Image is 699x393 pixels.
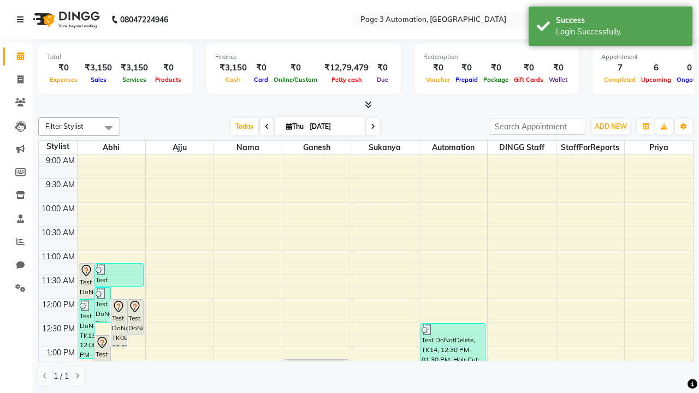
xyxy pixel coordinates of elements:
[39,275,77,287] div: 11:30 AM
[39,141,77,152] div: Stylist
[592,119,630,134] button: ADD NEW
[601,76,638,84] span: Completed
[128,300,143,334] div: Test DoNotDelete, TK06, 12:00 PM-12:45 PM, Hair Cut-Men
[251,76,271,84] span: Card
[95,264,143,286] div: Test DoNotDelete, TK12, 11:15 AM-11:45 AM, Hair Cut By Expert-Men
[481,62,511,74] div: ₹0
[152,62,184,74] div: ₹0
[88,76,109,84] span: Sales
[80,62,116,74] div: ₹3,150
[638,76,674,84] span: Upcoming
[511,76,546,84] span: Gift Cards
[546,62,570,74] div: ₹0
[453,76,481,84] span: Prepaid
[54,371,69,382] span: 1 / 1
[320,62,373,74] div: ₹12,79,479
[79,300,94,358] div: Test DoNotDelete, TK13, 12:00 PM-01:15 PM, Hair Cut-Men,Hair Cut By Expert-Men
[111,300,127,346] div: Test DoNotDelete, TK08, 12:00 PM-01:00 PM, Hair Cut-Women
[490,118,585,135] input: Search Appointment
[271,76,320,84] span: Online/Custom
[282,141,350,154] span: Ganesh
[47,62,80,74] div: ₹0
[453,62,481,74] div: ₹0
[78,141,145,154] span: Abhi
[306,118,361,135] input: 2025-09-04
[120,4,168,35] b: 08047224946
[116,62,152,74] div: ₹3,150
[39,203,77,215] div: 10:00 AM
[47,52,184,62] div: Total
[28,4,103,35] img: logo
[44,155,77,166] div: 9:00 AM
[481,76,511,84] span: Package
[351,141,419,154] span: Sukanya
[374,76,391,84] span: Due
[423,76,453,84] span: Voucher
[373,62,392,74] div: ₹0
[44,347,77,359] div: 1:00 PM
[39,227,77,239] div: 10:30 AM
[40,323,77,335] div: 12:30 PM
[638,62,674,74] div: 6
[595,122,627,130] span: ADD NEW
[39,251,77,263] div: 11:00 AM
[215,52,392,62] div: Finance
[423,52,570,62] div: Redemption
[546,76,570,84] span: Wallet
[556,15,684,26] div: Success
[488,141,555,154] span: DINGG Staff
[79,264,94,298] div: Test DoNotDelete, TK09, 11:15 AM-12:00 PM, Hair Cut-Men
[120,76,149,84] span: Services
[556,141,624,154] span: StaffForReports
[231,118,258,135] span: Today
[40,299,77,311] div: 12:00 PM
[419,141,487,154] span: Automation
[423,62,453,74] div: ₹0
[283,122,306,130] span: Thu
[511,62,546,74] div: ₹0
[601,62,638,74] div: 7
[214,141,282,154] span: Nama
[329,76,365,84] span: Petty cash
[556,26,684,38] div: Login Successfully.
[421,324,485,370] div: Test DoNotDelete, TK14, 12:30 PM-01:30 PM, Hair Cut-Women
[271,62,320,74] div: ₹0
[152,76,184,84] span: Products
[215,62,251,74] div: ₹3,150
[223,76,244,84] span: Cash
[251,62,271,74] div: ₹0
[47,76,80,84] span: Expenses
[95,288,110,322] div: Test DoNotDelete, TK14, 11:45 AM-12:30 PM, Hair Cut-Men
[146,141,214,154] span: Ajju
[625,141,693,154] span: Priya
[95,336,110,382] div: Test DoNotDelete, TK07, 12:45 PM-01:45 PM, Hair Cut-Women
[44,179,77,190] div: 9:30 AM
[45,122,84,130] span: Filter Stylist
